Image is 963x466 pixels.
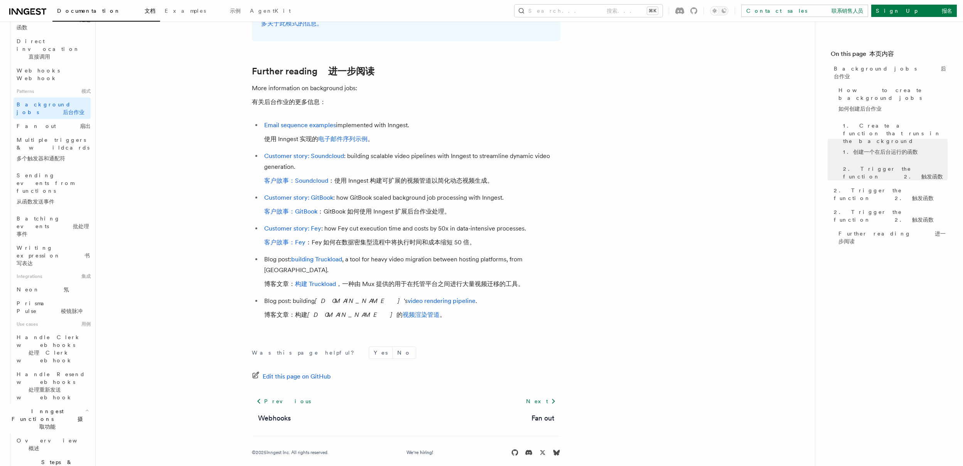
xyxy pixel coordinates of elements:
font: 示例 [230,8,241,14]
font: Webhook [17,75,57,81]
font: 搜索... [607,8,636,14]
a: AgentKit [245,2,295,21]
a: 客户故事：GitBook [264,208,317,215]
font: 氖 [64,286,69,293]
font: ：GitBook 如何使用 Inngest 扩展后台作业处理。 [264,208,450,215]
font: 博客文章： ，一种由 Mux 提供的用于在托管平台之间进行大量视频迁移的工具。 [264,280,524,288]
a: 2. Trigger the function 2. 触发函数 [831,205,948,227]
span: 2. Trigger the function [834,208,948,224]
a: We're hiring! [406,449,433,456]
a: video rendering pipeline [408,297,476,304]
font: 概述 [29,445,39,451]
span: 2. Trigger the function [843,165,948,180]
a: Overview 概述 [13,434,91,455]
span: AgentKit [250,8,291,14]
button: No [393,347,416,358]
font: 多个触发器和通配符 [17,155,65,162]
font: 博客文章：构建 的 。 [264,311,446,318]
a: Neon 氖 [13,283,91,296]
a: 客户故事：Fey [264,239,305,246]
div: © 2025 Inngest Inc. All rights reserved. [252,449,329,456]
a: Handle Resend webhooks 处理重新发送 webhook [13,367,91,404]
a: 电子邮件序列示例 [318,135,368,143]
a: Further reading 进一步阅读 [252,66,374,77]
a: Examples 示例 [160,2,245,21]
a: Contact sales 联系销售人员 [741,5,868,17]
em: [DOMAIN_NAME] [315,297,404,304]
p: Was this page helpful? [252,349,359,357]
span: Handle Resend webhooks [17,371,87,400]
a: Prisma Pulse 棱镜脉冲 [13,296,91,318]
font: 处理 Clerk webhook [17,350,73,363]
span: Multiple triggers & wildcards [17,137,89,162]
a: 2. Trigger the function 2. 触发函数 [840,162,948,183]
span: Direct invocation [17,38,92,60]
span: Examples [165,8,241,14]
span: Overview [17,437,108,451]
span: How to create background jobs [838,86,948,116]
font: 2. 触发函数 [904,173,943,180]
button: Toggle dark mode [710,6,729,15]
font: 2. 触发函数 [895,217,934,223]
font: 有关后台作业的更多信息： [252,98,326,106]
li: : building scalable video pipelines with Inngest to streamline dynamic video generation. [262,151,560,189]
a: 2. Trigger the function 2. 触发函数 [831,183,948,205]
a: Customer story: GitBook [264,194,333,201]
font: 处理重新发送 webhook [17,387,73,400]
span: Further reading [838,230,948,245]
span: Writing expression [17,245,90,266]
button: Inngest Functions 摄取功能 [6,404,91,434]
span: Sending events from functions [17,172,74,205]
a: 视频渲染管道 [403,311,440,318]
span: Patterns [13,85,91,98]
span: Integrations [13,270,91,283]
kbd: ⌘K [647,7,658,15]
font: 文档 [145,8,155,14]
a: Documentation 文档 [52,2,160,22]
a: Webhooks Webhook [13,64,91,85]
a: building Truckload [291,256,342,263]
li: Blog post: building 's . [262,296,560,323]
a: Handle Clerk webhooks 处理 Clerk webhook [13,330,91,367]
a: Next [521,394,560,408]
font: 如何创建后台作业 [838,106,882,112]
li: : how Fey cut execution time and costs by 50x in data-intensive processes. [262,223,560,251]
a: Further reading 进一步阅读 [835,227,948,248]
a: Customer story: Soundcloud [264,152,344,160]
li: implemented with Inngest. [262,120,560,148]
a: Email sequence examples [264,121,336,129]
span: Documentation [57,8,155,14]
a: Background jobs 后台作业 [13,98,91,119]
font: 后台作业 [63,109,84,115]
font: 2. 触发函数 [895,195,934,201]
button: Search... 搜索...⌘K [514,5,663,17]
span: Prisma Pulse [17,300,83,314]
font: 联系销售人员 [831,8,863,14]
font: ：Fey 如何在数据密集型流程中将执行时间和成本缩短 50 倍。 [264,239,476,246]
font: 进一步阅读 [328,66,374,77]
button: Yes [369,347,392,358]
font: 直接调用 [29,54,50,60]
font: 使用 Inngest 实现的 。 [264,135,374,143]
span: Background jobs [834,65,948,80]
span: 2. Trigger the function [834,187,948,202]
span: Batching events [17,215,89,237]
a: Multiple triggers & wildcards多个触发器和通配符 [13,133,91,168]
li: Blog post: , a tool for heavy video migration between hosting platforms, from [GEOGRAPHIC_DATA]. [262,254,560,293]
span: Neon [17,286,69,293]
font: 用例 [81,321,91,327]
span: Fan out [17,123,91,129]
a: Background jobs 后台作业 [831,62,948,83]
font: 集成 [81,274,91,279]
a: Direct invocation 直接调用 [13,34,91,64]
a: Writing expression 书写表达 [13,241,91,270]
a: How to create background jobs如何创建后台作业 [835,83,948,119]
span: Edit this page on GitHub [263,371,331,382]
span: Background jobs [17,101,84,115]
span: Inngest Functions [6,407,85,431]
span: Use cases [13,318,91,330]
p: More information on background jobs: [252,83,560,111]
a: Sign Up 报名 [871,5,957,17]
a: Fan out [531,413,554,424]
font: 扇出 [80,123,91,129]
